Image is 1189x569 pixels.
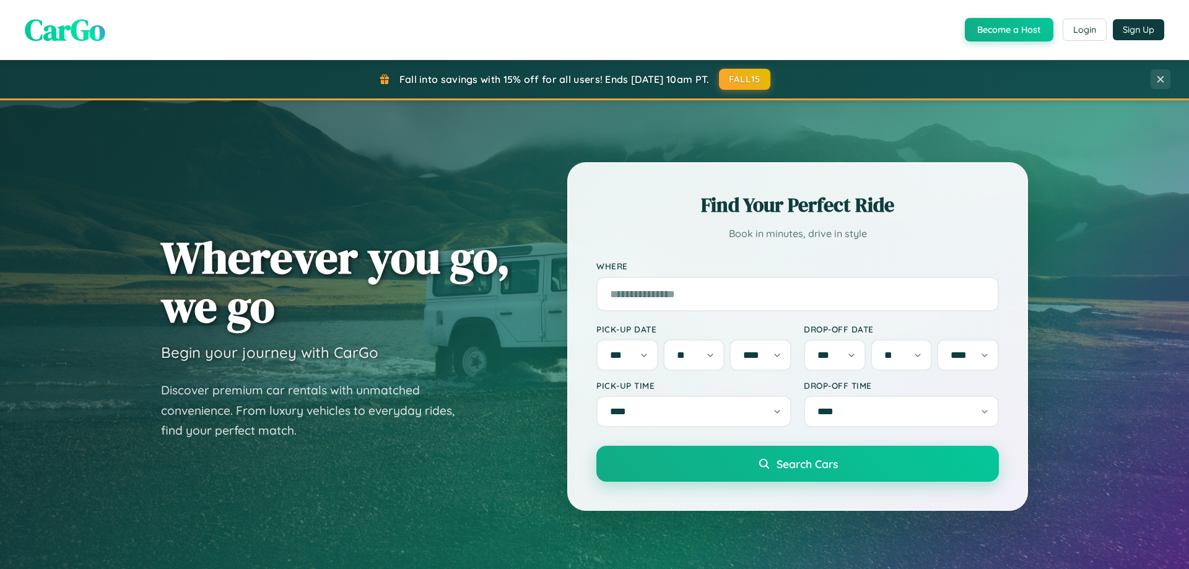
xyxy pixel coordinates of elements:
h1: Wherever you go, we go [161,233,510,331]
span: CarGo [25,9,105,50]
button: FALL15 [719,69,771,90]
p: Discover premium car rentals with unmatched convenience. From luxury vehicles to everyday rides, ... [161,380,471,441]
p: Book in minutes, drive in style [596,225,999,243]
button: Sign Up [1113,19,1164,40]
h3: Begin your journey with CarGo [161,343,378,362]
button: Login [1063,19,1107,41]
span: Search Cars [777,457,838,471]
h2: Find Your Perfect Ride [596,191,999,219]
label: Drop-off Date [804,324,999,334]
label: Drop-off Time [804,380,999,391]
button: Become a Host [965,18,1053,41]
label: Where [596,261,999,272]
label: Pick-up Date [596,324,791,334]
label: Pick-up Time [596,380,791,391]
span: Fall into savings with 15% off for all users! Ends [DATE] 10am PT. [399,73,710,85]
button: Search Cars [596,446,999,482]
